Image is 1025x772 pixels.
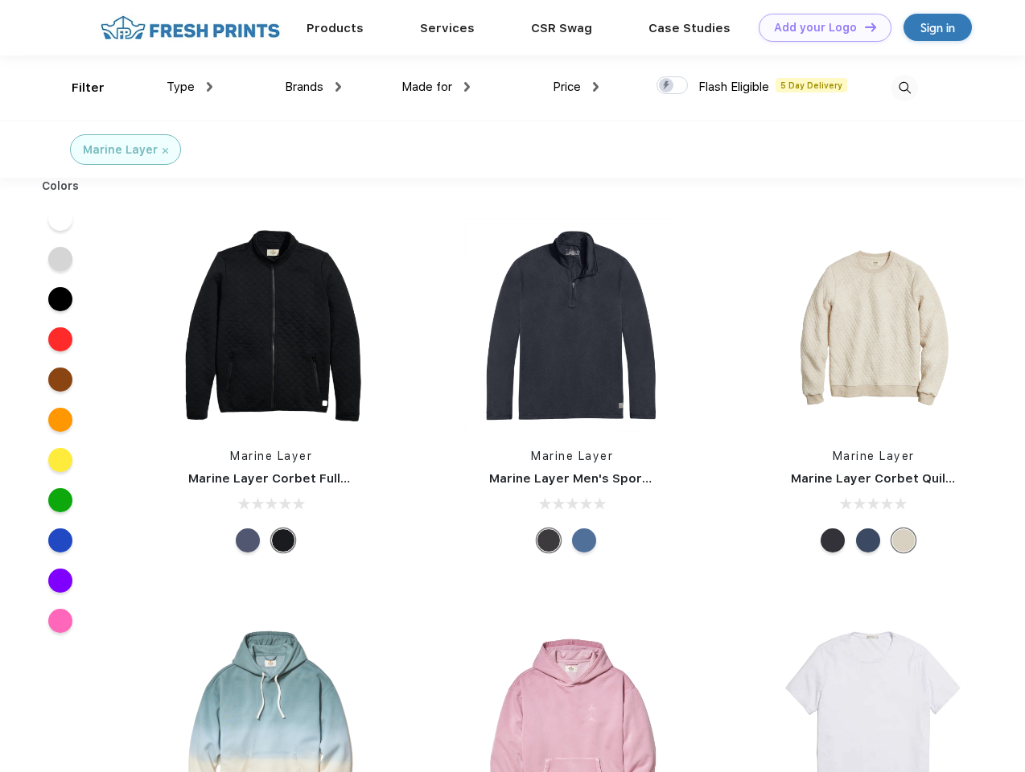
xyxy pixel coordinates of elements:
img: DT [865,23,876,31]
img: dropdown.png [593,82,599,92]
img: fo%20logo%202.webp [96,14,285,42]
div: Navy [236,528,260,552]
div: Marine Layer [83,142,158,158]
a: Marine Layer Men's Sport Quarter Zip [489,471,722,486]
a: Sign in [904,14,972,41]
img: func=resize&h=266 [465,218,679,432]
a: Services [420,21,475,35]
div: Sign in [920,18,955,37]
div: Filter [72,79,105,97]
img: desktop_search.svg [891,75,918,101]
div: Charcoal [537,528,561,552]
a: Marine Layer [833,450,915,462]
div: Oat Heather [891,528,916,552]
span: 5 Day Delivery [776,78,847,92]
span: Made for [401,80,452,94]
div: Black [271,528,295,552]
div: Add your Logo [774,21,857,35]
a: Marine Layer [531,450,613,462]
img: dropdown.png [207,82,212,92]
a: Marine Layer Corbet Full-Zip Jacket [188,471,411,486]
a: Products [307,21,364,35]
span: Price [553,80,581,94]
img: dropdown.png [464,82,470,92]
span: Type [167,80,195,94]
div: Charcoal [821,528,845,552]
div: Navy Heather [856,528,880,552]
span: Flash Eligible [698,80,769,94]
img: filter_cancel.svg [163,148,168,154]
img: func=resize&h=266 [164,218,378,432]
a: CSR Swag [531,21,592,35]
img: func=resize&h=266 [767,218,981,432]
a: Marine Layer [230,450,312,462]
img: dropdown.png [335,82,341,92]
span: Brands [285,80,323,94]
div: Colors [30,178,92,195]
div: Deep Denim [572,528,596,552]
